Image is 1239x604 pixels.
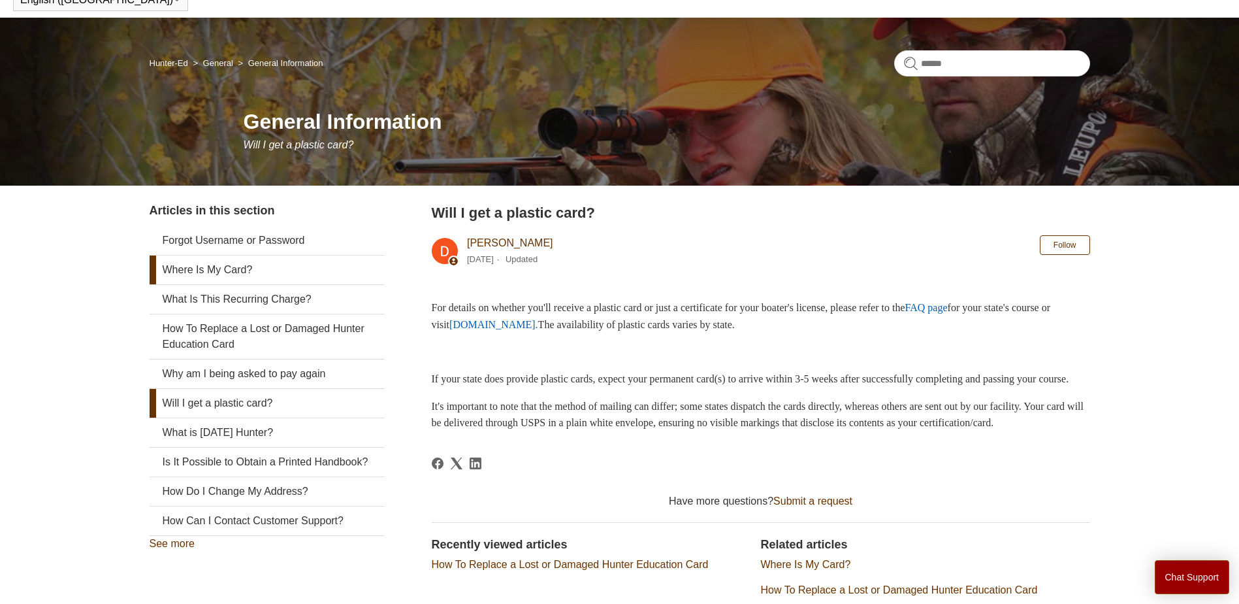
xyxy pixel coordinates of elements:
[203,58,233,68] a: General
[432,559,709,570] a: How To Replace a Lost or Damaged Hunter Education Card
[150,418,385,447] a: What is [DATE] Hunter?
[150,256,385,284] a: Where Is My Card?
[773,495,852,507] a: Submit a request
[150,58,191,68] li: Hunter-Ed
[150,507,385,535] a: How Can I Contact Customer Support?
[248,58,323,68] a: General Information
[1155,560,1230,594] button: Chat Support
[244,106,1090,137] h1: General Information
[1040,235,1090,255] button: Follow Article
[432,458,443,469] a: Facebook
[244,139,354,150] span: Will I get a plastic card?
[432,371,1090,388] p: If your state does provide plastic cards, expect your permanent card(s) to arrive within 3-5 week...
[150,226,385,255] a: Forgot Username or Password
[432,494,1090,509] div: Have more questions?
[467,254,494,264] time: 04/08/2025, 11:11
[761,559,851,570] a: Where Is My Card?
[467,237,553,248] a: [PERSON_NAME]
[150,538,195,549] a: See more
[506,254,538,264] li: Updated
[470,458,481,469] a: LinkedIn
[150,448,385,477] a: Is It Possible to Obtain a Printed Handbook?
[451,458,462,469] a: X Corp
[432,458,443,469] svg: Share this page on Facebook
[432,299,1090,333] p: For details on whether you'll receive a plastic card or just a certificate for your boater's lice...
[150,314,385,359] a: How To Replace a Lost or Damaged Hunter Education Card
[150,360,385,388] a: Why am I being asked to pay again
[894,50,1090,76] input: Search
[432,202,1090,224] h2: Will I get a plastic card?
[761,584,1038,596] a: How To Replace a Lost or Damaged Hunter Education Card
[235,58,323,68] li: General Information
[150,389,385,418] a: Will I get a plastic card?
[150,477,385,506] a: How Do I Change My Address?
[150,58,188,68] a: Hunter-Ed
[190,58,235,68] li: General
[150,285,385,314] a: What Is This Recurring Charge?
[761,536,1090,554] h2: Related articles
[432,398,1090,431] p: It's important to note that the method of mailing can differ; some states dispatch the cards dire...
[470,458,481,469] svg: Share this page on LinkedIn
[432,536,748,554] h2: Recently viewed articles
[451,458,462,469] svg: Share this page on X Corp
[150,204,275,217] span: Articles in this section
[449,319,538,330] a: [DOMAIN_NAME].
[905,302,948,313] a: FAQ page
